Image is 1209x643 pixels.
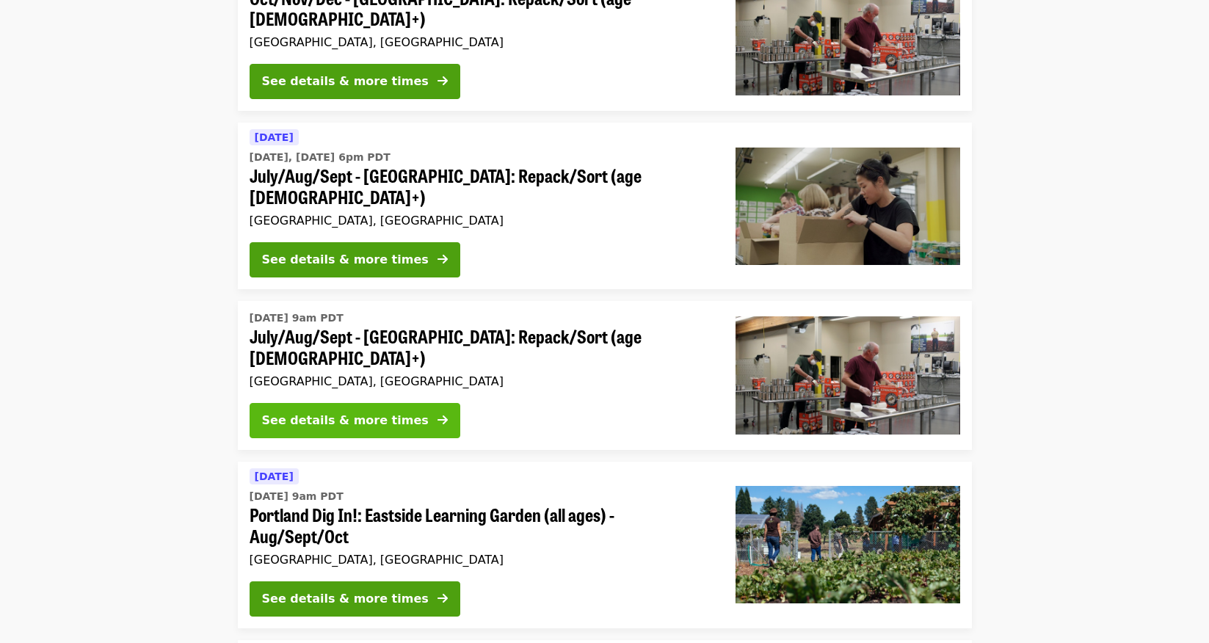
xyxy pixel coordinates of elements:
i: arrow-right icon [438,413,448,427]
i: arrow-right icon [438,592,448,606]
div: See details & more times [262,590,429,608]
a: See details for "July/Aug/Sept - Portland: Repack/Sort (age 8+)" [238,123,972,289]
img: July/Aug/Sept - Portland: Repack/Sort (age 16+) organized by Oregon Food Bank [736,316,960,434]
div: See details & more times [262,73,429,90]
div: [GEOGRAPHIC_DATA], [GEOGRAPHIC_DATA] [250,214,712,228]
button: See details & more times [250,403,460,438]
div: [GEOGRAPHIC_DATA], [GEOGRAPHIC_DATA] [250,35,712,49]
div: [GEOGRAPHIC_DATA], [GEOGRAPHIC_DATA] [250,374,712,388]
time: [DATE], [DATE] 6pm PDT [250,150,391,165]
button: See details & more times [250,242,460,277]
span: Portland Dig In!: Eastside Learning Garden (all ages) - Aug/Sept/Oct [250,504,712,547]
div: See details & more times [262,412,429,429]
i: arrow-right icon [438,253,448,266]
a: See details for "Portland Dig In!: Eastside Learning Garden (all ages) - Aug/Sept/Oct" [238,462,972,628]
button: See details & more times [250,581,460,617]
span: [DATE] [255,131,294,143]
span: July/Aug/Sept - [GEOGRAPHIC_DATA]: Repack/Sort (age [DEMOGRAPHIC_DATA]+) [250,165,712,208]
span: [DATE] [255,471,294,482]
time: [DATE] 9am PDT [250,489,344,504]
img: Portland Dig In!: Eastside Learning Garden (all ages) - Aug/Sept/Oct organized by Oregon Food Bank [736,486,960,603]
span: July/Aug/Sept - [GEOGRAPHIC_DATA]: Repack/Sort (age [DEMOGRAPHIC_DATA]+) [250,326,712,368]
time: [DATE] 9am PDT [250,310,344,326]
div: See details & more times [262,251,429,269]
a: See details for "July/Aug/Sept - Portland: Repack/Sort (age 16+)" [238,301,972,450]
button: See details & more times [250,64,460,99]
img: July/Aug/Sept - Portland: Repack/Sort (age 8+) organized by Oregon Food Bank [736,148,960,265]
i: arrow-right icon [438,74,448,88]
div: [GEOGRAPHIC_DATA], [GEOGRAPHIC_DATA] [250,553,712,567]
